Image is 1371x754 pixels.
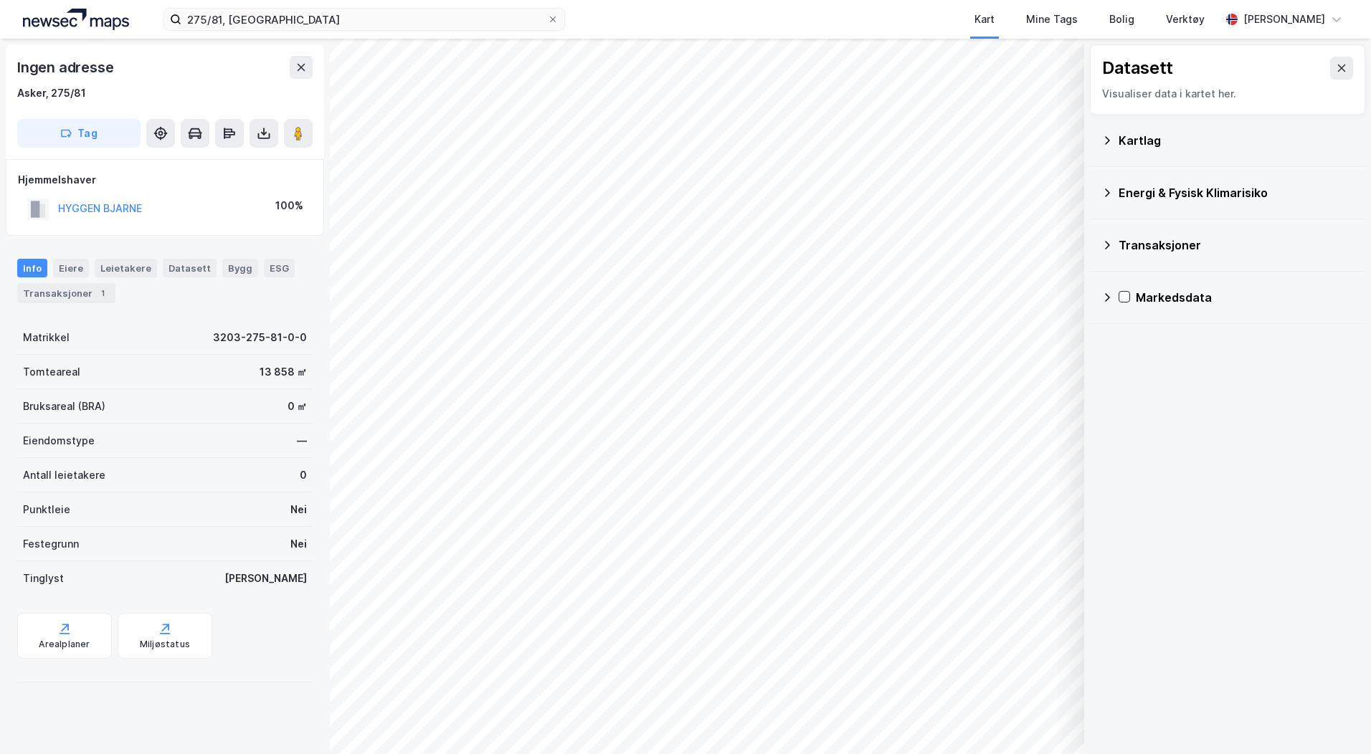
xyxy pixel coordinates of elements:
div: Arealplaner [39,639,90,650]
div: Bruksareal (BRA) [23,398,105,415]
div: Bolig [1109,11,1134,28]
div: Energi & Fysisk Klimarisiko [1119,184,1354,201]
div: 100% [275,197,303,214]
div: 0 ㎡ [288,398,307,415]
div: Info [17,259,47,277]
input: Søk på adresse, matrikkel, gårdeiere, leietakere eller personer [181,9,547,30]
div: Bygg [222,259,258,277]
div: Leietakere [95,259,157,277]
div: Kartlag [1119,132,1354,149]
div: [PERSON_NAME] [224,570,307,587]
div: 1 [95,286,110,300]
div: Kart [974,11,995,28]
div: Mine Tags [1026,11,1078,28]
div: Matrikkel [23,329,70,346]
div: Markedsdata [1136,289,1354,306]
div: Punktleie [23,501,70,518]
div: Tomteareal [23,363,80,381]
div: 3203-275-81-0-0 [213,329,307,346]
div: 13 858 ㎡ [260,363,307,381]
div: Visualiser data i kartet her. [1102,85,1353,102]
div: Nei [290,535,307,553]
div: Datasett [1102,57,1173,80]
div: Tinglyst [23,570,64,587]
div: Eiendomstype [23,432,95,449]
div: Asker, 275/81 [17,85,86,102]
iframe: Chat Widget [1299,685,1371,754]
img: logo.a4113a55bc3d86da70a041830d287a7e.svg [23,9,129,30]
div: Miljøstatus [140,639,190,650]
div: Transaksjoner [17,283,115,303]
div: [PERSON_NAME] [1243,11,1325,28]
div: Kontrollprogram for chat [1299,685,1371,754]
div: Nei [290,501,307,518]
button: Tag [17,119,141,148]
div: 0 [300,467,307,484]
div: Eiere [53,259,89,277]
div: Hjemmelshaver [18,171,312,188]
div: ESG [264,259,295,277]
div: Ingen adresse [17,56,116,79]
div: Festegrunn [23,535,79,553]
div: Antall leietakere [23,467,105,484]
div: — [297,432,307,449]
div: Transaksjoner [1119,237,1354,254]
div: Datasett [163,259,217,277]
div: Verktøy [1166,11,1205,28]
